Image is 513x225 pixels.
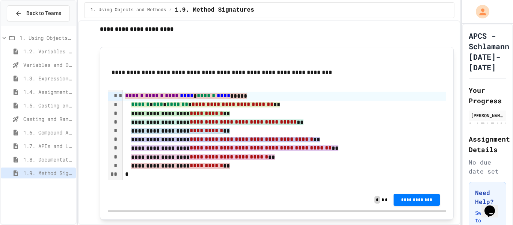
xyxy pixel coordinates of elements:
[23,128,73,136] span: 1.6. Compound Assignment Operators
[468,3,491,20] div: My Account
[20,34,73,42] span: 1. Using Objects and Methods
[469,85,506,106] h2: Your Progress
[26,9,61,17] span: Back to Teams
[7,5,70,21] button: Back to Teams
[23,74,73,82] span: 1.3. Expressions and Output [New]
[175,6,254,15] span: 1.9. Method Signatures
[469,158,506,176] div: No due date set
[469,134,506,155] h2: Assignment Details
[23,142,73,150] span: 1.7. APIs and Libraries
[23,88,73,96] span: 1.4. Assignment and Input
[91,7,166,13] span: 1. Using Objects and Methods
[23,47,73,55] span: 1.2. Variables and Data Types
[23,61,73,69] span: Variables and Data Types - Quiz
[23,169,73,177] span: 1.9. Method Signatures
[471,112,504,119] div: [PERSON_NAME]
[23,156,73,163] span: 1.8. Documentation with Comments and Preconditions
[169,7,172,13] span: /
[23,101,73,109] span: 1.5. Casting and Ranges of Values
[23,115,73,123] span: Casting and Ranges of variables - Quiz
[469,30,509,72] h1: APCS - Schlamann [DATE]-[DATE]
[475,188,500,206] h3: Need Help?
[481,195,505,217] iframe: chat widget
